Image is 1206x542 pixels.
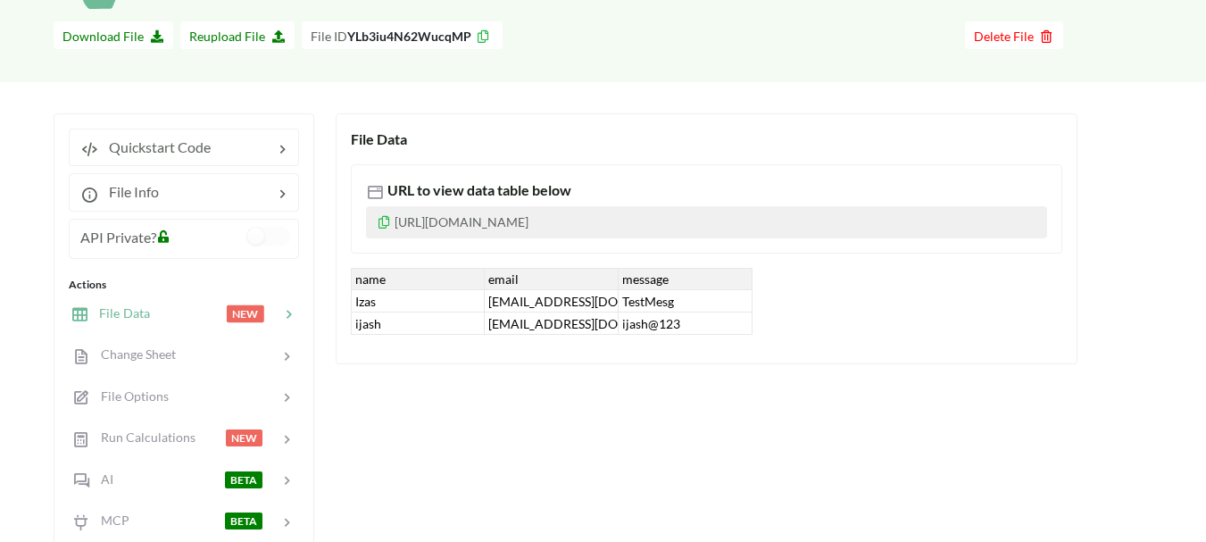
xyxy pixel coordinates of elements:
[311,29,347,44] span: File ID
[225,471,262,488] span: BETA
[974,29,1054,44] span: Delete File
[88,305,150,321] span: File Data
[619,290,753,313] div: TestMesg
[366,206,1047,238] p: [URL][DOMAIN_NAME]
[80,229,156,246] span: API Private?
[485,268,619,290] div: email
[98,138,211,155] span: Quickstart Code
[69,277,299,293] div: Actions
[180,21,295,49] button: Reupload File
[384,181,571,198] span: URL to view data table below
[62,29,164,44] span: Download File
[619,313,753,335] div: ijash@123
[90,388,169,404] span: File Options
[90,429,195,445] span: Run Calculations
[351,268,485,290] div: name
[485,290,619,313] div: [EMAIL_ADDRESS][DOMAIN_NAME]
[351,313,485,335] div: ijash
[965,21,1063,49] button: Delete File
[54,21,173,49] button: Download File
[189,29,286,44] span: Reupload File
[485,313,619,335] div: [EMAIL_ADDRESS][DOMAIN_NAME]
[90,513,129,528] span: MCP
[98,183,159,200] span: File Info
[90,346,176,362] span: Change Sheet
[619,268,753,290] div: message
[351,129,1062,150] div: File Data
[227,305,264,322] span: NEW
[226,429,262,446] span: NEW
[90,471,113,487] span: AI
[347,29,471,44] b: YLb3iu4N62WucqMP
[225,513,262,529] span: BETA
[351,290,485,313] div: Izas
